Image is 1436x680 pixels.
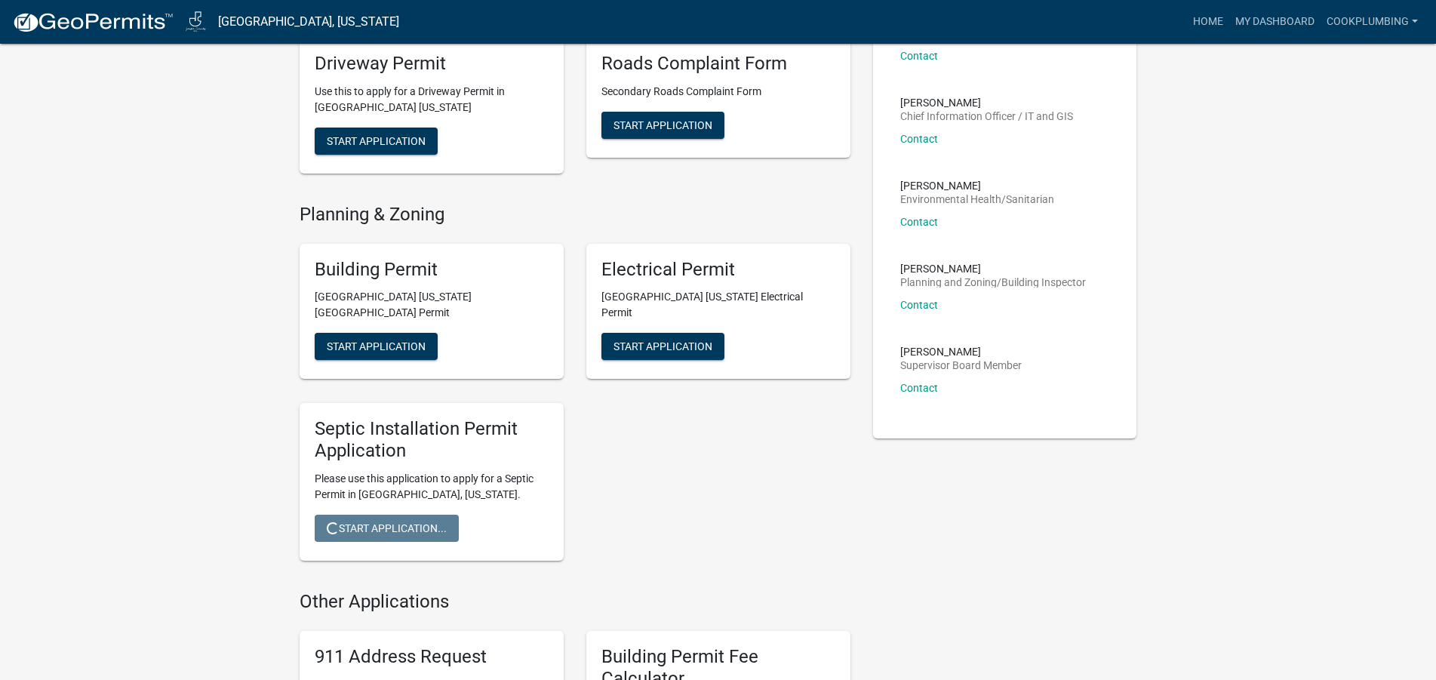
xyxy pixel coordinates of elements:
[601,259,835,281] h5: Electrical Permit
[315,53,549,75] h5: Driveway Permit
[900,360,1022,371] p: Supervisor Board Member
[315,333,438,360] button: Start Application
[900,382,938,394] a: Contact
[900,346,1022,357] p: [PERSON_NAME]
[1187,8,1229,36] a: Home
[1321,8,1424,36] a: cookplumbing
[900,194,1054,205] p: Environmental Health/Sanitarian
[900,263,1086,274] p: [PERSON_NAME]
[300,204,850,226] h4: Planning & Zoning
[601,333,724,360] button: Start Application
[601,53,835,75] h5: Roads Complaint Form
[327,522,447,534] span: Start Application...
[613,118,712,131] span: Start Application
[315,84,549,115] p: Use this to apply for a Driveway Permit in [GEOGRAPHIC_DATA] [US_STATE]
[613,340,712,352] span: Start Application
[327,340,426,352] span: Start Application
[900,133,938,145] a: Contact
[315,289,549,321] p: [GEOGRAPHIC_DATA] [US_STATE][GEOGRAPHIC_DATA] Permit
[315,418,549,462] h5: Septic Installation Permit Application
[900,111,1073,122] p: Chief Information Officer / IT and GIS
[186,11,206,32] img: Jasper County, Iowa
[218,9,399,35] a: [GEOGRAPHIC_DATA], [US_STATE]
[315,646,549,668] h5: 911 Address Request
[900,50,938,62] a: Contact
[900,299,938,311] a: Contact
[327,134,426,146] span: Start Application
[601,112,724,139] button: Start Application
[601,84,835,100] p: Secondary Roads Complaint Form
[300,591,850,613] h4: Other Applications
[900,97,1073,108] p: [PERSON_NAME]
[900,277,1086,288] p: Planning and Zoning/Building Inspector
[315,471,549,503] p: Please use this application to apply for a Septic Permit in [GEOGRAPHIC_DATA], [US_STATE].
[900,216,938,228] a: Contact
[315,128,438,155] button: Start Application
[315,259,549,281] h5: Building Permit
[1229,8,1321,36] a: My Dashboard
[315,515,459,542] button: Start Application...
[601,289,835,321] p: [GEOGRAPHIC_DATA] [US_STATE] Electrical Permit
[900,180,1054,191] p: [PERSON_NAME]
